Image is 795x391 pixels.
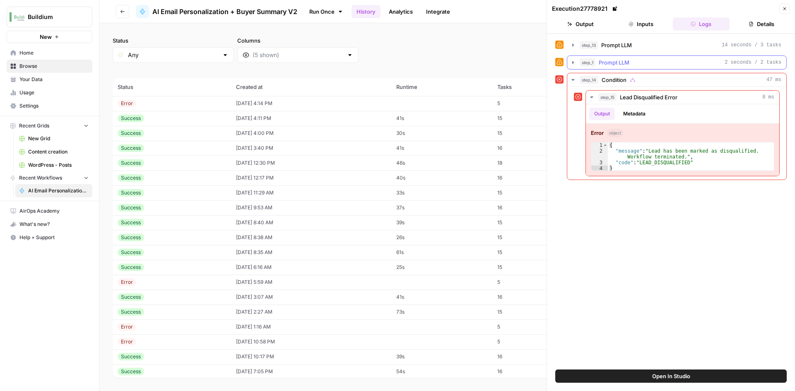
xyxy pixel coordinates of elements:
td: 15 [492,111,572,126]
td: [DATE] 8:38 AM [231,230,391,245]
div: Success [118,130,144,137]
td: 15 [492,260,572,275]
input: (5 shown) [253,51,343,59]
div: Success [118,144,144,152]
button: Recent Grids [7,120,92,132]
td: 41s [391,141,492,156]
button: New [7,31,92,43]
div: Success [118,234,144,241]
td: 37s [391,200,492,215]
td: 15 [492,215,572,230]
a: Browse [7,60,92,73]
td: [DATE] 5:59 AM [231,275,391,290]
td: 30s [391,126,492,141]
div: Success [118,249,144,256]
a: Integrate [421,5,455,18]
td: 15 [492,126,572,141]
th: Created at [231,78,391,96]
th: Status [113,78,231,96]
td: [DATE] 2:27 AM [231,305,391,319]
td: [DATE] 8:35 AM [231,245,391,260]
span: step_13 [580,41,598,49]
div: Success [118,204,144,211]
td: [DATE] 4:14 PM [231,96,391,111]
td: [DATE] 10:58 PM [231,334,391,349]
div: 8 ms [586,104,779,176]
span: Prompt LLM [599,58,629,67]
div: Success [118,308,144,316]
button: Open In Studio [555,369,787,383]
label: Status [113,36,234,45]
span: 8 ms [762,94,774,101]
td: 39s [391,215,492,230]
span: Your Data [19,76,89,83]
td: 16 [492,141,572,156]
span: Home [19,49,89,57]
td: [DATE] 9:53 AM [231,200,391,215]
button: 2 seconds / 2 tasks [567,56,786,69]
span: WordPress - Posts [28,161,89,169]
td: 18 [492,156,572,170]
button: Metadata [618,108,650,120]
span: Recent Grids [19,122,49,130]
div: Error [118,323,136,331]
a: History [352,5,381,18]
td: 5 [492,96,572,111]
td: 54s [391,364,492,379]
span: step_1 [580,58,595,67]
td: 15 [492,185,572,200]
button: Logs [673,17,730,31]
span: object [607,129,623,137]
div: Execution 27778921 [552,5,619,13]
span: Usage [19,89,89,96]
div: 47 ms [567,87,786,180]
td: 16 [492,290,572,305]
td: 16 [492,170,572,185]
div: Error [118,278,136,286]
td: [DATE] 3:40 PM [231,141,391,156]
td: 39s [391,349,492,364]
div: Success [118,368,144,375]
div: Error [118,100,136,107]
a: Usage [7,86,92,99]
a: Run Once [304,5,348,19]
td: [DATE] 4:11 PM [231,111,391,126]
td: 25s [391,260,492,275]
div: Success [118,189,144,197]
td: [DATE] 11:29 AM [231,185,391,200]
div: Success [118,264,144,271]
td: 41s [391,111,492,126]
a: AI Email Personalization + Buyer Summary V2 [136,5,297,18]
button: Output [589,108,615,120]
td: 16 [492,364,572,379]
td: [DATE] 10:17 PM [231,349,391,364]
td: 15 [492,305,572,319]
div: 1 [591,142,608,148]
button: Recent Workflows [7,172,92,184]
td: 5 [492,334,572,349]
div: 2 [591,148,608,160]
span: New Grid [28,135,89,142]
span: Open In Studio [652,372,690,380]
span: Toggle code folding, rows 1 through 4 [603,142,607,148]
td: 5 [492,319,572,334]
a: Your Data [7,73,92,86]
div: Error [118,338,136,345]
th: Runtime [391,78,492,96]
span: 47 ms [766,76,781,84]
span: Buildium [28,13,78,21]
td: 46s [391,156,492,170]
a: AI Email Personalization + Buyer Summary V2 [15,184,92,197]
img: Buildium Logo [10,10,24,24]
td: 15 [492,245,572,260]
button: What's new? [7,218,92,231]
button: Details [733,17,790,31]
a: Settings [7,99,92,113]
td: [DATE] 8:40 AM [231,215,391,230]
strong: Error [591,129,604,137]
a: AirOps Academy [7,204,92,218]
td: [DATE] 12:17 PM [231,170,391,185]
td: 33s [391,185,492,200]
span: step_14 [580,76,598,84]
